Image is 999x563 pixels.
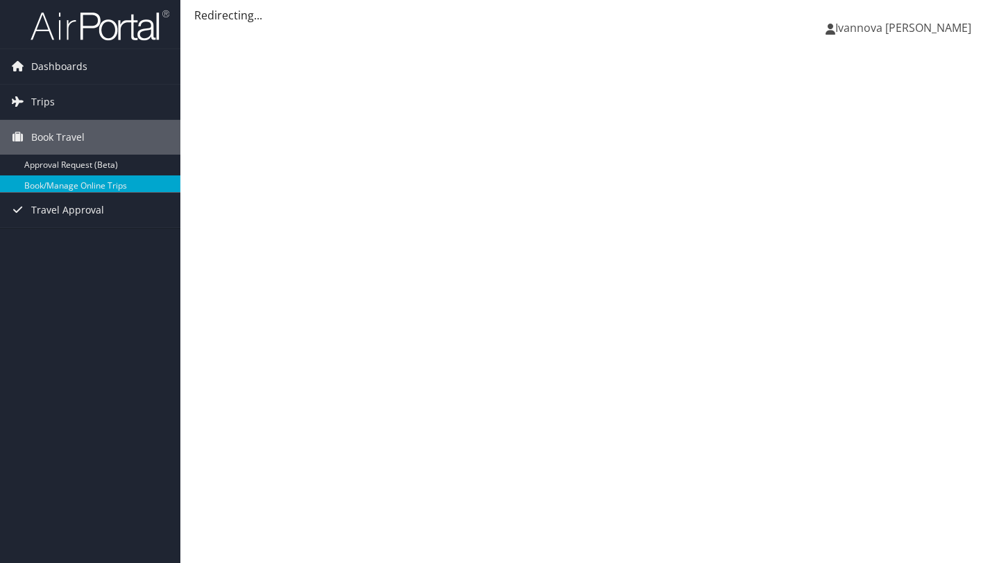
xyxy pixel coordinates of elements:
img: airportal-logo.png [31,9,169,42]
span: Travel Approval [31,193,104,227]
div: Redirecting... [194,7,985,24]
a: Ivannova [PERSON_NAME] [826,7,985,49]
span: Trips [31,85,55,119]
span: Ivannova [PERSON_NAME] [835,20,971,35]
span: Book Travel [31,120,85,155]
span: Dashboards [31,49,87,84]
